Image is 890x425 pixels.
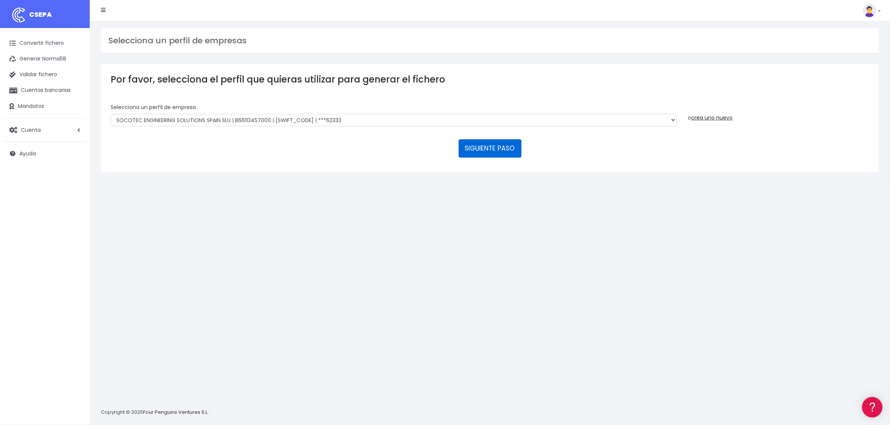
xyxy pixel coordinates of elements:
[29,10,52,19] span: CSEPA
[7,52,142,59] div: Información general
[7,83,142,90] div: Convertir ficheros
[4,51,86,67] a: Generar Norma58
[7,160,142,172] a: General
[111,74,869,85] h3: Por favor, selecciona el perfil que quieras utilizar para generar el fichero
[4,99,86,114] a: Mandatos
[7,191,142,202] a: API
[4,35,86,51] a: Convertir fichero
[103,215,144,222] a: POWERED BY ENCHANT
[9,6,28,24] img: logo
[7,129,142,141] a: Perfiles de empresas
[143,409,209,416] a: Four Penguins Ventures S.L.
[691,114,733,121] a: crea uno nuevo
[863,4,876,17] img: profile
[7,200,142,213] button: Contáctanos
[7,94,142,106] a: Formatos
[7,148,142,155] div: Facturación
[101,409,210,416] p: Copyright © 2025 .
[7,106,142,118] a: Problemas habituales
[4,67,86,83] a: Validar fichero
[459,139,521,157] button: SIGUIENTE PASO
[7,118,142,129] a: Videotutoriales
[4,146,86,161] a: Ayuda
[19,150,36,157] span: Ayuda
[688,103,869,122] div: o
[4,122,86,138] a: Cuenta
[7,179,142,186] div: Programadores
[108,36,871,46] h3: Selecciona un perfil de empresas
[7,63,142,75] a: Información general
[4,83,86,98] a: Cuentas bancarias
[111,103,196,111] label: Selecciona un perfíl de empresa
[21,126,41,133] span: Cuenta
